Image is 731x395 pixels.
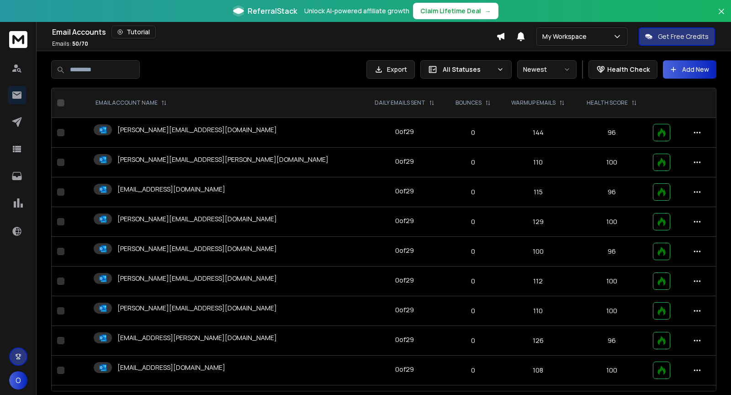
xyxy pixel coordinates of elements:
p: [EMAIL_ADDRESS][PERSON_NAME][DOMAIN_NAME] [117,333,277,342]
p: 0 [451,187,495,197]
p: Get Free Credits [658,32,709,41]
td: 100 [576,356,647,385]
p: 0 [451,336,495,345]
p: 0 [451,306,495,315]
p: Health Check [607,65,650,74]
div: 0 of 29 [395,216,414,225]
td: 100 [576,148,647,177]
p: 0 [451,277,495,286]
td: 110 [501,148,576,177]
button: Close banner [715,5,727,27]
td: 110 [501,296,576,326]
td: 100 [576,296,647,326]
p: DAILY EMAILS SENT [375,99,425,107]
td: 100 [576,207,647,237]
td: 96 [576,326,647,356]
td: 115 [501,177,576,207]
p: [PERSON_NAME][EMAIL_ADDRESS][DOMAIN_NAME] [117,244,277,253]
td: 112 [501,267,576,296]
div: 0 of 29 [395,187,414,196]
button: Export [366,60,415,79]
td: 96 [576,118,647,148]
td: 129 [501,207,576,237]
button: Tutorial [111,26,156,38]
button: O [9,371,27,390]
p: BOUNCES [456,99,482,107]
p: 0 [451,217,495,226]
p: Emails : [52,40,88,48]
button: Claim Lifetime Deal→ [413,3,498,19]
td: 126 [501,326,576,356]
p: 0 [451,247,495,256]
p: 0 [451,366,495,375]
button: Health Check [588,60,657,79]
p: 0 [451,158,495,167]
span: 50 / 70 [72,40,88,48]
td: 108 [501,356,576,385]
p: WARMUP EMAILS [511,99,556,107]
p: [PERSON_NAME][EMAIL_ADDRESS][DOMAIN_NAME] [117,274,277,283]
span: → [485,6,491,16]
p: [PERSON_NAME][EMAIL_ADDRESS][DOMAIN_NAME] [117,304,277,313]
td: 100 [576,267,647,296]
p: [PERSON_NAME][EMAIL_ADDRESS][DOMAIN_NAME] [117,214,277,224]
span: ReferralStack [248,5,297,16]
div: Email Accounts [52,26,496,38]
p: [PERSON_NAME][EMAIL_ADDRESS][PERSON_NAME][DOMAIN_NAME] [117,155,328,164]
p: [EMAIL_ADDRESS][DOMAIN_NAME] [117,363,225,372]
td: 96 [576,237,647,267]
button: Add New [663,60,716,79]
div: 0 of 29 [395,246,414,255]
button: Newest [517,60,577,79]
div: EMAIL ACCOUNT NAME [95,99,167,107]
p: [PERSON_NAME][EMAIL_ADDRESS][DOMAIN_NAME] [117,125,277,134]
p: HEALTH SCORE [587,99,628,107]
div: 0 of 29 [395,365,414,374]
td: 100 [501,237,576,267]
div: 0 of 29 [395,335,414,344]
div: 0 of 29 [395,157,414,166]
div: 0 of 29 [395,276,414,285]
p: [EMAIL_ADDRESS][DOMAIN_NAME] [117,185,225,194]
button: Get Free Credits [639,27,715,46]
p: All Statuses [443,65,493,74]
td: 96 [576,177,647,207]
td: 144 [501,118,576,148]
div: 0 of 29 [395,305,414,315]
p: 0 [451,128,495,137]
div: 0 of 29 [395,127,414,136]
p: Unlock AI-powered affiliate growth [304,6,409,16]
p: My Workspace [542,32,590,41]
